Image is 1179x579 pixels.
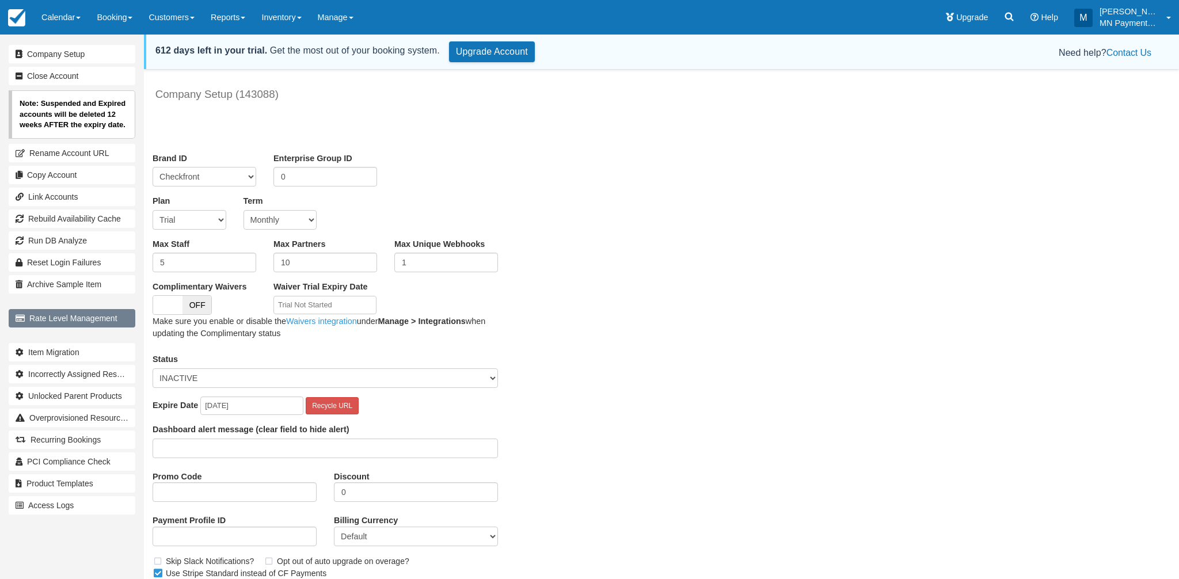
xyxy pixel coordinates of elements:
[9,343,135,361] a: Item Migration
[1030,13,1039,21] i: Help
[334,511,398,527] label: Billing Currency
[9,166,135,184] a: Copy Account
[153,83,1020,104] h3: Company Setup (143088)
[9,45,135,63] a: Company Setup
[9,496,135,515] a: Access Logs
[153,424,349,436] label: Dashboard alert message (clear field to hide alert)
[153,467,202,483] label: Promo Code
[9,409,135,427] a: Overprovisioned Resources
[9,387,135,405] a: Unlocked Parent Products
[153,556,264,565] span: Skip Slack Notifications?
[9,231,135,250] a: Run DB Analyze
[9,253,135,272] a: Reset Login Failures
[153,353,178,365] label: Status
[153,315,498,339] p: Make sure you enable or disable the under when updating the Complimentary status
[153,195,170,207] label: Plan
[394,238,485,250] label: Max Unique Webhooks
[1074,9,1093,27] div: M
[9,275,135,294] a: Archive Sample Item
[153,153,187,165] label: Brand ID
[182,296,212,314] span: OFF
[9,365,135,383] a: Incorrectly Assigned Resources
[306,397,359,414] button: Recycle URL
[273,296,376,315] input: Trial Not Started
[153,399,198,412] label: Expire Date
[9,90,135,138] p: Note: Suspended and Expired accounts will be deleted 12 weeks AFTER the expiry date.
[956,13,988,22] span: Upgrade
[9,431,135,449] a: Recurring Bookings
[1100,6,1159,17] p: [PERSON_NAME] ([PERSON_NAME].[PERSON_NAME])
[9,452,135,471] a: PCI Compliance Check
[153,281,256,293] label: Complimentary Waivers
[200,397,303,416] input: YYYY-MM-DD
[334,527,498,546] select: Only affects new subscriptions made through /subscribe
[9,144,135,162] a: Rename Account URL
[153,568,334,577] span: Use Stripe Standard instead of CF Payments
[9,309,135,327] a: Rate Level Management
[9,209,135,228] a: Rebuild Availability Cache
[553,46,1151,60] div: Need help?
[155,44,440,58] div: Get the most out of your booking system.
[244,195,263,207] label: Term
[286,317,357,326] a: Waivers integration
[9,474,135,493] a: Product Templates
[8,9,25,26] img: checkfront-main-nav-mini-logo.png
[378,317,465,326] b: Manage > Integrations
[273,238,325,250] label: Max Partners
[155,45,267,55] strong: 612 days left in your trial.
[153,511,226,527] label: Payment Profile ID
[273,281,367,293] label: Waiver Trial Expiry Date
[9,188,135,206] a: Link Accounts
[264,553,417,570] label: Opt out of auto upgrade on overage?
[449,41,535,62] a: Upgrade Account
[1041,13,1058,22] span: Help
[334,467,370,483] label: Discount
[1100,17,1159,29] p: MN Payments Test
[273,153,352,165] label: Enterprise Group ID
[153,553,261,570] label: Skip Slack Notifications?
[153,238,189,250] label: Max Staff
[153,281,256,309] span: Complimentary Waivers
[264,556,417,565] span: Opt out of auto upgrade on overage?
[9,67,135,85] a: Close Account
[1106,46,1151,60] button: Contact Us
